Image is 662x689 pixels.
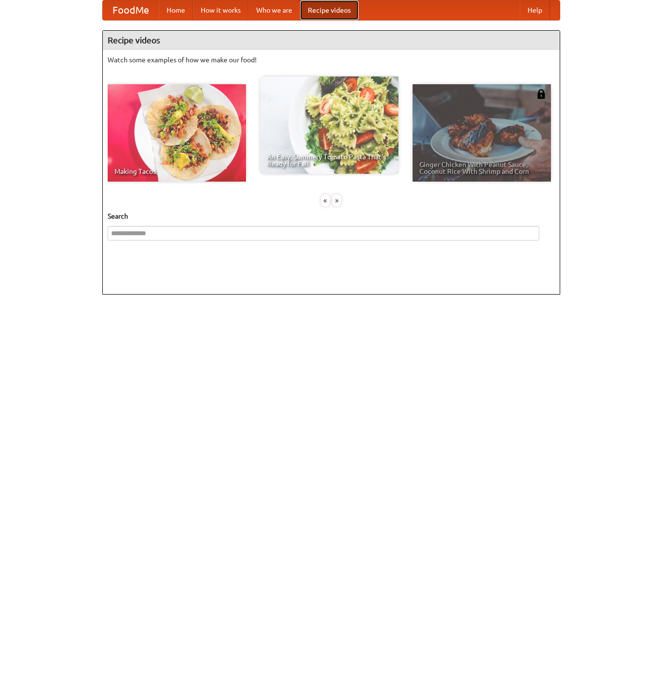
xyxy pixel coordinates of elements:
a: How it works [193,0,248,20]
span: An Easy, Summery Tomato Pasta That's Ready for Fall [267,153,392,167]
h4: Recipe videos [103,31,560,50]
a: Recipe videos [300,0,359,20]
span: Making Tacos [114,168,239,175]
div: « [321,194,330,206]
a: Making Tacos [108,84,246,182]
p: Watch some examples of how we make our food! [108,55,555,65]
a: Home [159,0,193,20]
a: An Easy, Summery Tomato Pasta That's Ready for Fall [260,76,398,174]
a: FoodMe [103,0,159,20]
a: Help [520,0,550,20]
img: 483408.png [536,89,546,99]
a: Who we are [248,0,300,20]
h5: Search [108,211,555,221]
div: » [332,194,341,206]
